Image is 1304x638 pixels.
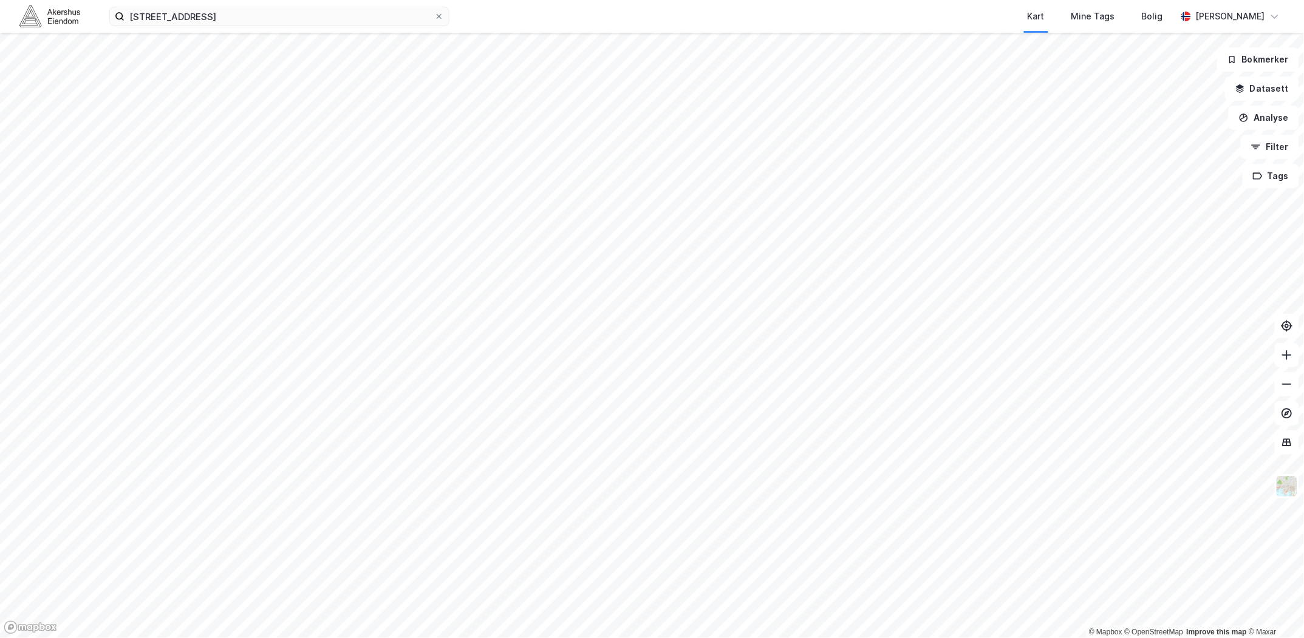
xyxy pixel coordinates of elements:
[1243,164,1299,188] button: Tags
[1071,9,1115,24] div: Mine Tags
[1229,106,1299,130] button: Analyse
[1243,580,1304,638] iframe: Chat Widget
[4,620,57,634] a: Mapbox homepage
[1028,9,1045,24] div: Kart
[1187,628,1247,636] a: Improve this map
[1196,9,1265,24] div: [PERSON_NAME]
[1241,135,1299,159] button: Filter
[1142,9,1163,24] div: Bolig
[125,7,434,25] input: Søk på adresse, matrikkel, gårdeiere, leietakere eller personer
[19,5,80,27] img: akershus-eiendom-logo.9091f326c980b4bce74ccdd9f866810c.svg
[1243,580,1304,638] div: Kontrollprogram for chat
[1217,47,1299,72] button: Bokmerker
[1275,475,1299,498] img: Z
[1089,628,1122,636] a: Mapbox
[1225,76,1299,101] button: Datasett
[1125,628,1184,636] a: OpenStreetMap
